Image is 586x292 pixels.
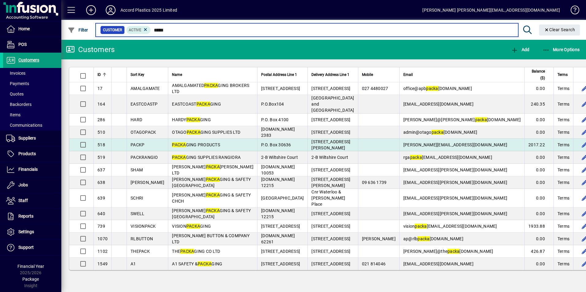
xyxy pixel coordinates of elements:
[422,5,560,15] div: [PERSON_NAME] [PERSON_NAME][EMAIL_ADDRESS][DOMAIN_NAME]
[131,167,143,172] span: SHAM
[97,86,103,91] span: 17
[362,261,386,266] span: 021 814046
[97,117,105,122] span: 286
[172,142,220,147] span: GING PRODUCTS
[97,130,105,135] span: 510
[524,126,554,139] td: 0.00
[261,177,295,188] span: [DOMAIN_NAME] 12215
[261,142,291,147] span: P.O. Box 30636
[524,151,554,164] td: 0.00
[447,249,459,254] em: packa
[311,177,350,188] span: [STREET_ADDRESS][PERSON_NAME]
[3,131,61,146] a: Suppliers
[403,155,492,160] span: rga [EMAIL_ADDRESS][DOMAIN_NAME]
[403,71,521,78] div: Email
[524,82,554,95] td: 0.00
[131,142,144,147] span: PACKP
[120,5,177,15] div: Accord Plastics 2025 Limited
[261,249,300,254] span: [STREET_ADDRESS]
[311,249,350,254] span: [STREET_ADDRESS]
[97,249,108,254] span: 1102
[198,261,211,266] em: PACKA
[18,229,34,234] span: Settings
[18,151,36,156] span: Products
[18,214,33,219] span: Reports
[403,249,493,254] span: [PERSON_NAME]@the [DOMAIN_NAME]
[3,224,61,240] a: Settings
[6,123,42,128] span: Communications
[172,208,251,219] span: [PERSON_NAME] GING & SAFETY [GEOGRAPHIC_DATA]
[403,142,507,147] span: [PERSON_NAME][EMAIL_ADDRESS][DOMAIN_NAME]
[311,189,345,207] span: Cnr Waterloo & [PERSON_NAME] Place
[204,83,218,88] em: PACKA
[403,261,474,266] span: [EMAIL_ADDRESS][DOMAIN_NAME]
[557,167,569,173] span: Terms
[131,180,164,185] span: [PERSON_NAME]
[524,220,554,233] td: 1933.88
[3,162,61,177] a: Financials
[18,167,38,172] span: Financials
[311,261,350,266] span: [STREET_ADDRESS]
[524,245,554,258] td: 426.87
[528,68,545,81] span: Balance ($)
[18,136,36,140] span: Suppliers
[126,26,151,34] mat-chip: Activation Status: Active
[261,224,300,229] span: [STREET_ADDRESS]
[17,264,44,269] span: Financial Year
[131,155,158,160] span: PACKRANGIO
[6,102,32,107] span: Backorders
[172,193,251,204] span: [PERSON_NAME] GING & SAFETY CHCH
[557,211,569,217] span: Terms
[3,146,61,162] a: Products
[403,102,474,107] span: [EMAIL_ADDRESS][DOMAIN_NAME]
[3,37,61,52] a: POS
[206,177,220,182] em: PACKA
[186,224,200,229] em: PACKA
[131,196,143,200] span: SCHRI
[557,236,569,242] span: Terms
[261,208,295,219] span: [DOMAIN_NAME] 12215
[22,277,39,282] span: Package
[103,27,122,33] span: Customer
[362,71,396,78] div: Mobile
[172,155,241,160] span: GING SUPPLIES RANGIORA
[509,44,531,55] button: Add
[261,155,298,160] span: 2-B Wiltshire Court
[131,102,158,107] span: EASTCOASTP
[311,95,354,113] span: [GEOGRAPHIC_DATA] and [GEOGRAPHIC_DATA]
[206,208,220,213] em: PACKA
[97,236,108,241] span: 1070
[261,164,295,175] span: [DOMAIN_NAME] 10053
[362,71,373,78] span: Mobile
[68,28,88,32] span: Filter
[186,117,200,122] em: PACKA
[3,89,61,99] a: Quotes
[172,177,251,188] span: [PERSON_NAME] GING & SAFETY [GEOGRAPHIC_DATA]
[97,142,105,147] span: 518
[6,81,29,86] span: Payments
[131,86,160,91] span: AMALGAMATE
[426,86,438,91] em: packa
[172,102,221,107] span: EASTCOAST GING
[172,71,253,78] div: Name
[403,86,472,91] span: office@apb [DOMAIN_NAME]
[3,193,61,208] a: Staff
[557,71,568,78] span: Terms
[18,26,30,31] span: Home
[311,139,350,150] span: [STREET_ADDRESS][PERSON_NAME]
[311,155,348,160] span: 2-B Wiltshire Court
[172,83,249,94] span: AMALGAMATED GING BROKERS LTD
[6,112,21,117] span: Items
[524,114,554,126] td: 0.00
[362,236,396,241] span: [PERSON_NAME]
[97,155,105,160] span: 519
[557,179,569,185] span: Terms
[3,21,61,37] a: Home
[172,71,182,78] span: Name
[542,47,580,52] span: More Options
[97,102,105,107] span: 164
[187,130,200,135] em: PACKA
[3,240,61,255] a: Support
[524,258,554,270] td: 0.00
[206,164,220,169] em: PACKA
